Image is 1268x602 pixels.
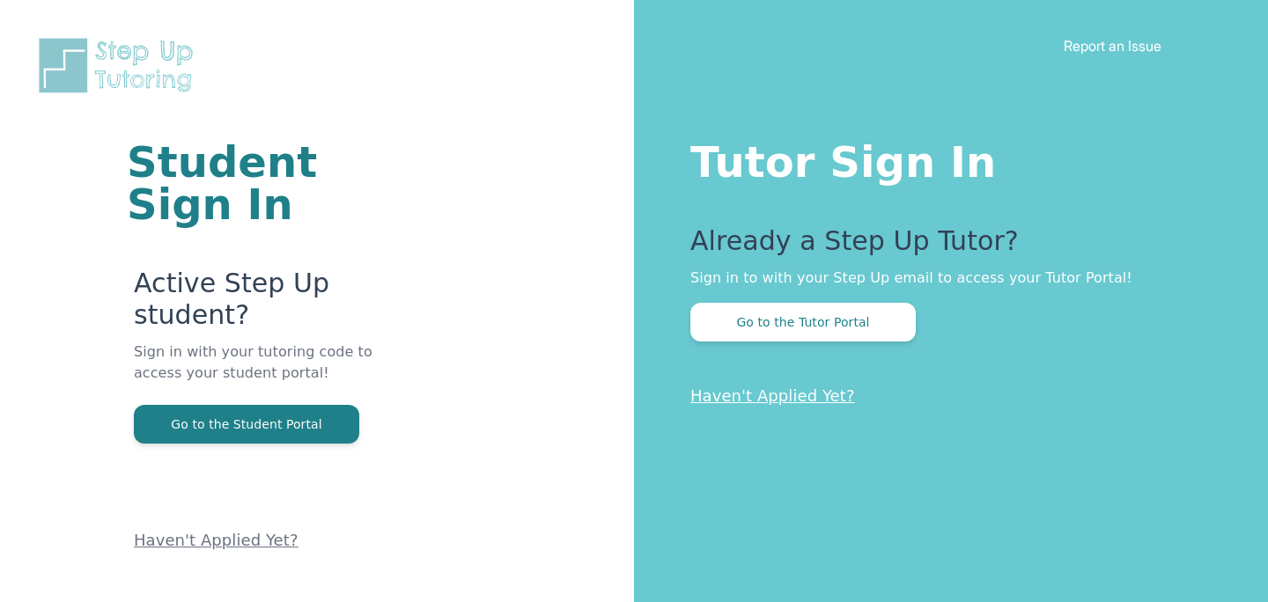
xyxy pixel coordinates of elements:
p: Active Step Up student? [134,268,423,341]
h1: Tutor Sign In [690,134,1198,183]
p: Sign in with your tutoring code to access your student portal! [134,341,423,405]
a: Haven't Applied Yet? [134,531,299,549]
a: Go to the Student Portal [134,415,359,432]
button: Go to the Student Portal [134,405,359,444]
a: Haven't Applied Yet? [690,386,855,405]
img: Step Up Tutoring horizontal logo [35,35,204,96]
a: Report an Issue [1064,37,1161,55]
a: Go to the Tutor Portal [690,313,916,330]
h1: Student Sign In [127,141,423,225]
button: Go to the Tutor Portal [690,303,916,341]
p: Sign in to with your Step Up email to access your Tutor Portal! [690,268,1198,289]
p: Already a Step Up Tutor? [690,225,1198,268]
